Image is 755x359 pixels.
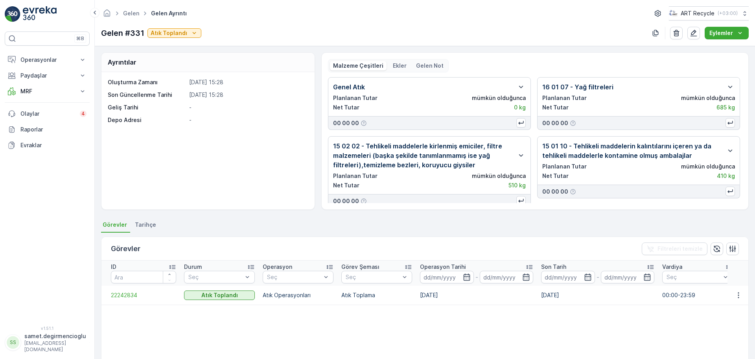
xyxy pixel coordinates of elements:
[681,94,735,102] p: mümkün olduğunca
[101,27,144,39] p: Gelen #331
[149,9,188,17] span: Gelen ayrıntı
[20,87,74,95] p: MRF
[508,181,526,189] p: 510 kg
[123,10,139,17] a: Gelen
[333,82,365,92] p: Genel Atık
[188,273,243,281] p: Seç
[103,221,127,229] span: Görevler
[717,172,735,180] p: 410 kg
[542,94,587,102] p: Planlanan Tutar
[542,104,569,111] p: Net Tutar
[189,78,306,86] p: [DATE] 15:28
[341,291,412,299] p: Atık Toplama
[5,106,90,122] a: Olaylar4
[151,29,187,37] p: Atık Toplandı
[189,104,306,111] p: -
[542,172,569,180] p: Net Tutar
[570,189,576,195] div: Yardım Araç İkonu
[597,272,599,282] p: -
[20,126,87,133] p: Raporlar
[642,242,707,255] button: Filtreleri temizle
[5,137,90,153] a: Evraklar
[108,104,186,111] p: Geliş Tarihi
[542,188,568,196] p: 00 00 00
[135,221,156,229] span: Tarihçe
[5,68,90,83] button: Paydaşlar
[542,141,722,160] p: 15 01 10 - Tehlikeli maddelerin kalıntılarını içeren ya da tehlikeli maddelerle kontamine olmuş a...
[333,181,359,189] p: Net Tutar
[111,243,140,254] p: Görevler
[514,104,526,111] p: 0 kg
[5,6,20,22] img: logo
[541,263,566,271] p: Son Tarih
[669,9,678,18] img: image_23.png
[189,116,306,124] p: -
[601,271,655,283] input: dd/mm/yyyy
[333,94,377,102] p: Planlanan Tutar
[189,91,306,99] p: [DATE] 15:28
[681,9,714,17] p: ART Recycle
[263,263,292,271] p: Operasyon
[420,271,474,283] input: dd/mm/yyyy
[333,104,359,111] p: Net Tutar
[263,291,333,299] p: Atık Operasyonları
[716,104,735,111] p: 685 kg
[108,116,186,124] p: Depo Adresi
[5,122,90,137] a: Raporlar
[5,326,90,331] span: v 1.51.1
[341,263,379,271] p: Görev Şeması
[108,91,186,99] p: Son Güncellenme Tarihi
[24,332,86,340] p: samet.degirmencioglu
[662,263,682,271] p: Vardiya
[705,27,749,39] button: Eylemler
[333,119,359,127] p: 00 00 00
[333,62,383,70] p: Malzeme Çeşitleri
[147,28,201,38] button: Atık Toplandı
[393,62,407,70] p: Ekler
[333,197,359,205] p: 00 00 00
[108,57,136,67] p: Ayrıntılar
[681,163,735,170] p: mümkün olduğunca
[5,83,90,99] button: MRF
[184,263,202,271] p: Durum
[361,198,367,204] div: Yardım Araç İkonu
[480,271,534,283] input: dd/mm/yyyy
[23,6,57,22] img: logo_light-DOdMpM7g.png
[103,12,111,19] a: Ana Sayfa
[111,291,176,299] a: 22242834
[416,286,537,305] td: [DATE]
[108,78,186,86] p: Oluşturma Zamanı
[475,272,478,282] p: -
[184,291,255,300] button: Atık Toplandı
[333,172,377,180] p: Planlanan Tutar
[111,271,176,283] input: Ara
[542,163,587,170] p: Planlanan Tutar
[20,56,74,64] p: Operasyonlar
[76,35,84,42] p: ⌘B
[267,273,321,281] p: Seç
[657,245,703,253] p: Filtreleri temizle
[662,291,733,299] p: 00:00-23:59
[669,6,749,20] button: ART Recycle(+03:00)
[333,141,513,170] p: 15 02 02 - Tehlikeli maddelerle kirlenmiş emiciler, filtre malzemeleri (başka şekilde tanımlanmam...
[7,336,19,349] div: SS
[24,340,86,353] p: [EMAIL_ADDRESS][DOMAIN_NAME]
[541,271,595,283] input: dd/mm/yyyy
[20,141,87,149] p: Evraklar
[201,291,238,299] p: Atık Toplandı
[111,263,116,271] p: ID
[5,52,90,68] button: Operasyonlar
[709,29,733,37] p: Eylemler
[416,62,444,70] p: Gelen Not
[472,172,526,180] p: mümkün olduğunca
[361,120,367,126] div: Yardım Araç İkonu
[5,332,90,353] button: SSsamet.degirmencioglu[EMAIL_ADDRESS][DOMAIN_NAME]
[542,119,568,127] p: 00 00 00
[542,82,613,92] p: 16 01 07 - Yağ filtreleri
[420,263,466,271] p: Operasyon Tarihi
[81,111,85,117] p: 4
[667,273,721,281] p: Seç
[20,110,75,118] p: Olaylar
[20,72,74,80] p: Paydaşlar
